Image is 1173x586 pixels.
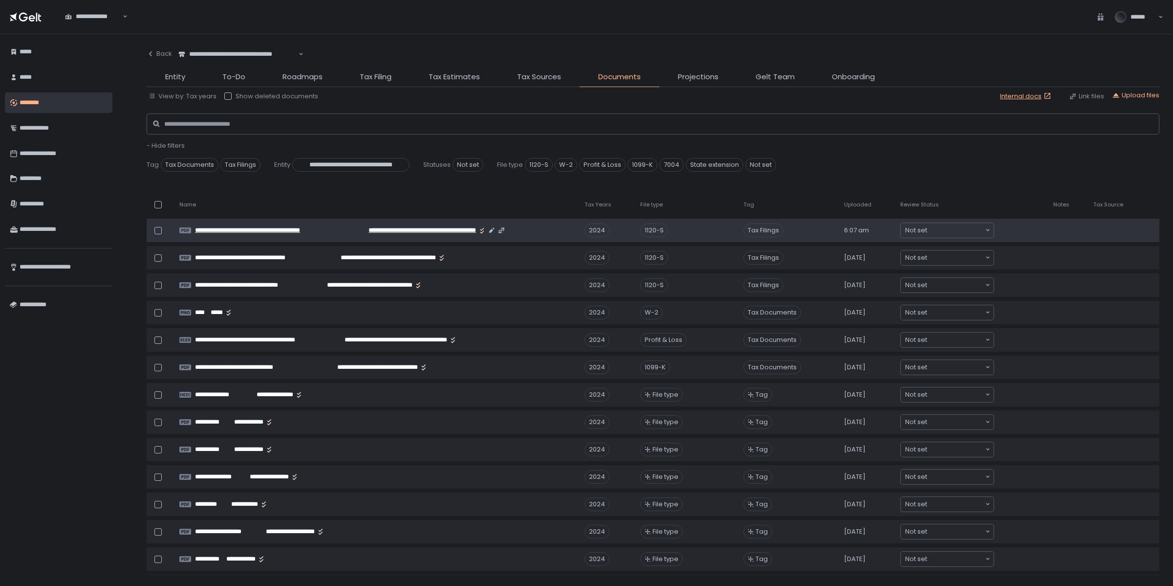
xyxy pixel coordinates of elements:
[147,49,172,58] div: Back
[743,306,801,319] span: Tax Documents
[844,226,869,235] span: 6:07 am
[901,497,994,512] div: Search for option
[640,201,663,208] span: File type
[905,445,927,454] span: Not set
[59,6,128,27] div: Search for option
[585,415,609,429] div: 2024
[1069,92,1104,101] button: Link files
[901,387,994,402] div: Search for option
[652,418,678,427] span: File type
[901,278,994,293] div: Search for option
[756,500,768,509] span: Tag
[901,415,994,429] div: Search for option
[905,472,927,482] span: Not set
[745,158,776,172] span: Not set
[161,158,218,172] span: Tax Documents
[743,278,783,292] span: Tax Filings
[756,71,795,83] span: Gelt Team
[585,361,609,374] div: 2024
[652,445,678,454] span: File type
[756,527,768,536] span: Tag
[905,417,927,427] span: Not set
[927,280,984,290] input: Search for option
[927,499,984,509] input: Search for option
[652,500,678,509] span: File type
[927,390,984,400] input: Search for option
[652,390,678,399] span: File type
[927,527,984,537] input: Search for option
[147,141,185,150] button: - Hide filters
[832,71,875,83] span: Onboarding
[844,473,866,481] span: [DATE]
[640,333,687,347] div: Profit & Loss
[517,71,561,83] span: Tax Sources
[927,445,984,454] input: Search for option
[901,333,994,347] div: Search for option
[147,44,172,64] button: Back
[901,223,994,238] div: Search for option
[844,390,866,399] span: [DATE]
[756,390,768,399] span: Tag
[756,418,768,427] span: Tag
[743,361,801,374] span: Tax Documents
[555,158,577,172] span: W-2
[165,71,185,83] span: Entity
[927,253,984,263] input: Search for option
[585,525,609,539] div: 2024
[147,160,159,169] span: Tag
[640,224,668,237] div: 1120-S
[1112,91,1159,100] button: Upload files
[585,443,609,456] div: 2024
[905,308,927,317] span: Not set
[179,201,196,208] span: Name
[220,158,261,172] span: Tax Filings
[905,362,927,372] span: Not set
[844,201,871,208] span: Uploaded
[652,527,678,536] span: File type
[901,470,994,484] div: Search for option
[628,158,657,172] span: 1099-K
[901,250,994,265] div: Search for option
[297,49,298,59] input: Search for option
[901,524,994,539] div: Search for option
[844,308,866,317] span: [DATE]
[901,360,994,375] div: Search for option
[743,224,783,237] span: Tax Filings
[844,527,866,536] span: [DATE]
[585,306,609,319] div: 2024
[905,499,927,509] span: Not set
[497,160,523,169] span: File type
[149,92,217,101] button: View by: Tax years
[927,417,984,427] input: Search for option
[927,362,984,372] input: Search for option
[172,44,304,65] div: Search for option
[1053,201,1069,208] span: Notes
[585,388,609,402] div: 2024
[905,335,927,345] span: Not set
[844,555,866,563] span: [DATE]
[585,251,609,265] div: 2024
[927,308,984,317] input: Search for option
[743,333,801,347] span: Tax Documents
[901,552,994,566] div: Search for option
[844,418,866,427] span: [DATE]
[598,71,641,83] span: Documents
[743,251,783,265] span: Tax Filings
[678,71,718,83] span: Projections
[585,201,611,208] span: Tax Years
[844,445,866,454] span: [DATE]
[640,278,668,292] div: 1120-S
[927,335,984,345] input: Search for option
[222,71,245,83] span: To-Do
[844,500,866,509] span: [DATE]
[927,225,984,235] input: Search for option
[585,278,609,292] div: 2024
[901,305,994,320] div: Search for option
[429,71,480,83] span: Tax Estimates
[743,201,754,208] span: Tag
